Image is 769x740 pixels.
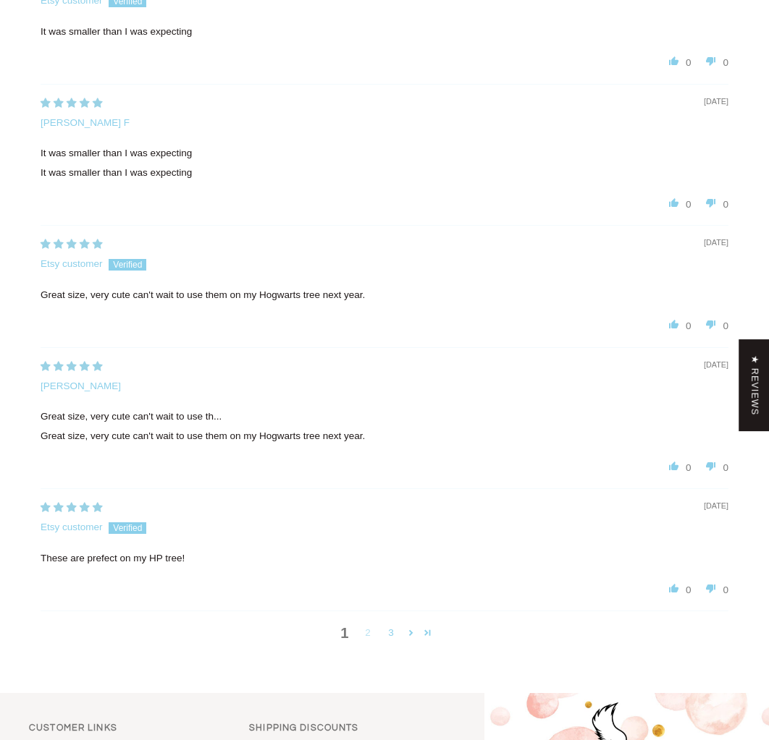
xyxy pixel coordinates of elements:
a: Page 2 [403,624,419,641]
span: up [663,50,686,72]
span: 5 star review [41,98,103,109]
span: 0 [686,462,692,473]
p: It was smaller than I was expecting [41,25,728,39]
span: 0 [723,320,728,331]
span: 5 star review [41,502,103,513]
span: 0 [686,57,692,68]
span: [DATE] [704,237,728,248]
span: 0 [723,199,728,210]
span: [DATE] [704,360,728,370]
span: [PERSON_NAME] [41,380,121,391]
span: down [699,455,723,477]
p: These are prefect on my HP tree! [41,552,728,566]
span: [PERSON_NAME] F [41,117,130,128]
span: up [663,455,686,477]
p: Great size, very cute can't wait to use them on my Hogwarts tree next year. [41,430,728,443]
span: 0 [723,57,728,68]
p: It was smaller than I was expecting [41,166,728,180]
a: Page 3 [379,625,403,641]
span: 0 [686,199,692,210]
span: 0 [686,320,692,331]
span: Etsy customer [41,522,103,532]
span: Etsy customer [41,258,103,269]
span: up [663,313,686,335]
a: Page 3 [419,624,436,641]
span: 0 [723,584,728,595]
span: down [699,577,723,599]
span: 0 [686,584,692,595]
b: Great size, very cute can't wait to use th... [41,410,728,424]
span: up [663,192,686,213]
span: 0 [723,462,728,473]
span: down [699,50,723,72]
p: Great size, very cute can't wait to use them on my Hogwarts tree next year. [41,289,728,302]
a: Page 2 [356,625,379,641]
b: It was smaller than I was expecting [41,147,728,161]
span: 5 star review [41,361,103,372]
span: down [699,313,723,335]
span: up [663,577,686,599]
span: [DATE] [704,96,728,107]
span: down [699,192,723,213]
span: 5 star review [41,239,103,250]
span: [DATE] [704,501,728,511]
